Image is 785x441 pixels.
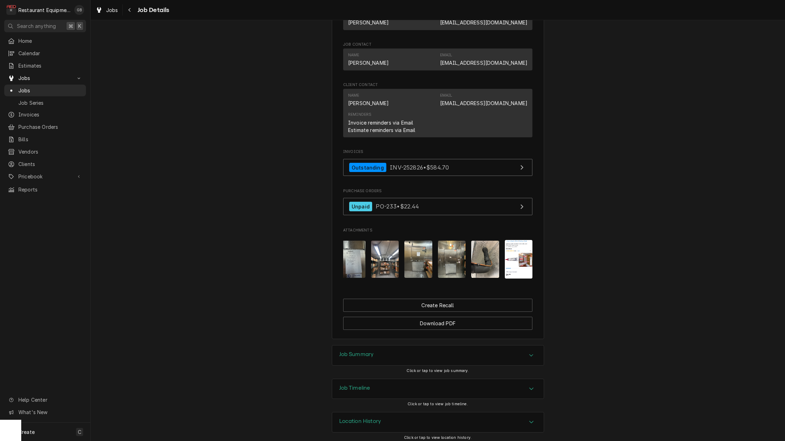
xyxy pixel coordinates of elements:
div: Name [348,93,359,98]
span: PO-233 • $22.44 [376,203,419,210]
a: Go to Help Center [4,394,86,406]
span: K [78,22,81,30]
span: Clients [18,160,82,168]
div: Restaurant Equipment Diagnostics [18,6,70,14]
div: Accordion Header [332,345,544,365]
div: Attachments [343,228,532,284]
span: Client Contact [343,82,532,88]
div: Unpaid [349,202,372,211]
span: C [78,428,81,436]
span: Reports [18,186,82,193]
span: Vendors [18,148,82,155]
img: I7N7dPZER9uRdwyz1niL [371,241,399,278]
button: Accordion Details Expand Trigger [332,412,544,432]
a: Jobs [4,85,86,96]
div: Job Contact [343,42,532,74]
img: n5r7TLXrQ2227LeHcpn3 [471,241,499,278]
a: Home [4,35,86,47]
div: Job Contact List [343,48,532,73]
div: [PERSON_NAME] [348,59,389,67]
a: Go to Jobs [4,72,86,84]
button: Search anything⌘K [4,20,86,32]
div: Gary Beaver's Avatar [74,5,84,15]
div: Email [440,52,527,67]
img: bKRRyzrsSSivfoSfjbjB [505,240,533,279]
a: Clients [4,158,86,170]
span: Click or tap to view location history. [404,435,472,440]
span: Attachments [343,228,532,233]
div: Email [440,52,452,58]
span: Job Contact [343,42,532,47]
span: Pricebook [18,173,72,180]
div: Email [440,93,527,107]
div: Button Group [343,299,532,330]
span: Invoices [343,149,532,155]
span: Calendar [18,50,82,57]
div: Reminders [348,112,371,118]
a: [EMAIL_ADDRESS][DOMAIN_NAME] [440,100,527,106]
img: 97KBFypTS1q1sDqJpatQ [404,241,432,278]
div: Purchase Orders [343,188,532,219]
span: Job Details [135,5,169,15]
a: Vendors [4,146,86,157]
a: [EMAIL_ADDRESS][DOMAIN_NAME] [440,19,527,25]
a: Invoices [4,109,86,120]
div: Contact [343,48,532,70]
img: 2KY8bBhTQeKCNu06CXnK [438,241,466,278]
span: Jobs [18,74,72,82]
div: Name [348,52,359,58]
h3: Job Summary [339,351,374,358]
a: View Invoice [343,159,532,176]
span: Invoices [18,111,82,118]
a: Purchase Orders [4,121,86,133]
span: Search anything [17,22,56,30]
a: Bills [4,133,86,145]
div: Job Timeline [332,379,544,399]
div: Restaurant Equipment Diagnostics's Avatar [6,5,16,15]
div: Button Group Row [343,299,532,312]
span: Home [18,37,82,45]
h3: Job Timeline [339,385,370,391]
button: Create Recall [343,299,532,312]
div: Accordion Header [332,379,544,399]
a: Reports [4,184,86,195]
span: Click or tap to view job timeline. [408,402,468,406]
span: Jobs [106,6,118,14]
a: Go to Pricebook [4,171,86,182]
span: Job Series [18,99,82,107]
span: Click or tap to view job summary. [406,368,469,373]
div: Email [440,93,452,98]
div: Contact [343,89,532,137]
button: Accordion Details Expand Trigger [332,379,544,399]
span: Estimates [18,62,82,69]
div: Client Contact [343,82,532,141]
div: Invoice reminders via Email [348,119,413,126]
div: Location History [332,412,544,433]
span: Purchase Orders [343,188,532,194]
div: Job Reporter List [343,8,532,33]
button: Download PDF [343,317,532,330]
div: [PERSON_NAME] [348,19,389,26]
span: INV-252826 • $584.70 [390,164,449,171]
div: Estimate reminders via Email [348,126,415,134]
div: Name [348,52,389,67]
span: Bills [18,136,82,143]
div: Invoices [343,149,532,179]
a: Calendar [4,47,86,59]
span: What's New [18,408,82,416]
div: Client Contact List [343,89,532,141]
span: Purchase Orders [18,123,82,131]
span: Help Center [18,396,82,403]
a: View Purchase Order [343,198,532,215]
button: Accordion Details Expand Trigger [332,345,544,365]
a: Estimates [4,60,86,71]
div: Button Group Row [343,312,532,330]
span: ⌘ [68,22,73,30]
div: GB [74,5,84,15]
div: Reminders [348,112,415,133]
div: [PERSON_NAME] [348,99,389,107]
a: Job Series [4,97,86,109]
div: Outstanding [349,163,386,172]
a: Go to What's New [4,406,86,418]
div: R [6,5,16,15]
